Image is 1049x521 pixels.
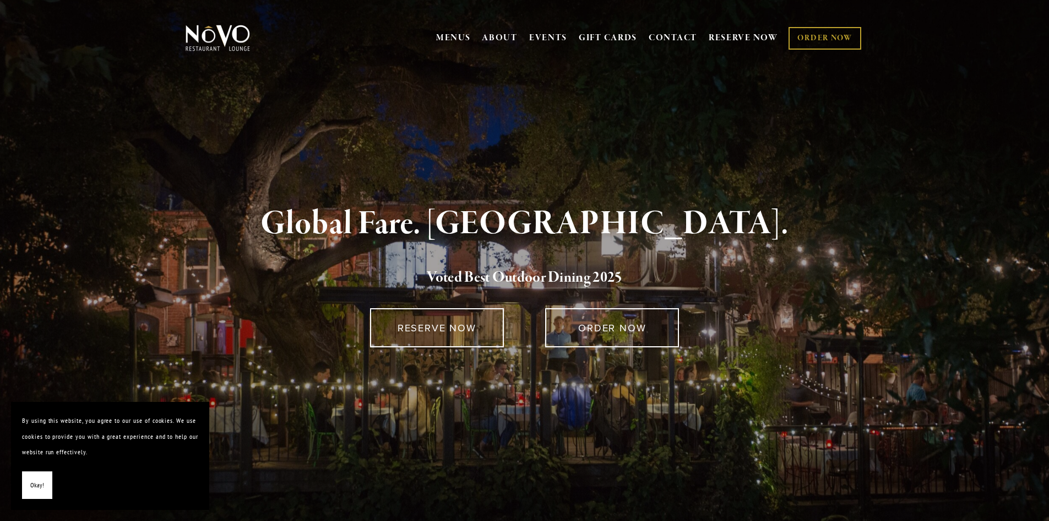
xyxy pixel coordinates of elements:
a: CONTACT [649,28,697,49]
a: ORDER NOW [545,308,679,347]
section: Cookie banner [11,402,209,510]
img: Novo Restaurant &amp; Lounge [183,24,252,52]
strong: Global Fare. [GEOGRAPHIC_DATA]. [260,203,789,245]
a: ABOUT [482,33,518,44]
a: Voted Best Outdoor Dining 202 [427,268,615,289]
a: GIFT CARDS [579,28,637,49]
h2: 5 [204,266,846,289]
a: RESERVE NOW [709,28,778,49]
a: MENUS [436,33,471,44]
a: ORDER NOW [789,27,861,50]
button: Okay! [22,471,52,499]
a: EVENTS [529,33,567,44]
span: Okay! [30,477,44,493]
a: RESERVE NOW [370,308,504,347]
p: By using this website, you agree to our use of cookies. We use cookies to provide you with a grea... [22,413,198,460]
